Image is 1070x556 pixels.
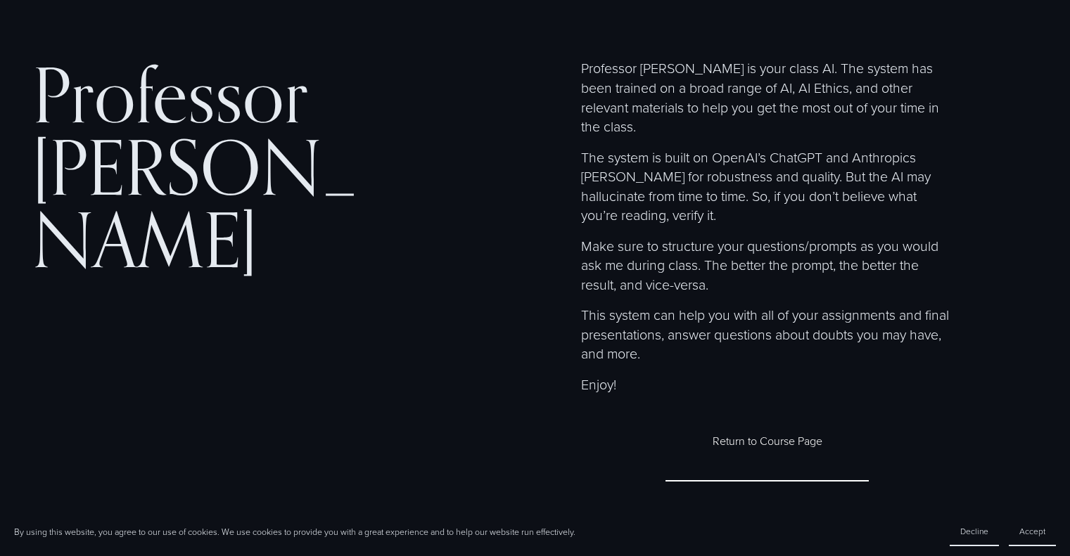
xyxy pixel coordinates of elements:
[950,517,999,546] button: Decline
[1019,525,1045,537] span: Accept
[581,58,953,136] p: Professor [PERSON_NAME] is your class AI. The system has been trained on a broad range of AI, AI ...
[581,305,953,363] p: This system can help you with all of your assignments and final presentations, answer questions a...
[665,401,869,481] a: Return to Course Page
[581,236,953,295] p: Make sure to structure your questions/prompts as you would ask me during class. The better the pr...
[581,375,953,394] p: Enjoy!
[32,58,362,276] h1: Professor [PERSON_NAME]
[581,148,953,225] p: The system is built on OpenAI’s ChatGPT and Anthropics [PERSON_NAME] for robustness and quality. ...
[1009,517,1056,546] button: Accept
[14,526,575,538] p: By using this website, you agree to our use of cookies. We use cookies to provide you with a grea...
[960,525,988,537] span: Decline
